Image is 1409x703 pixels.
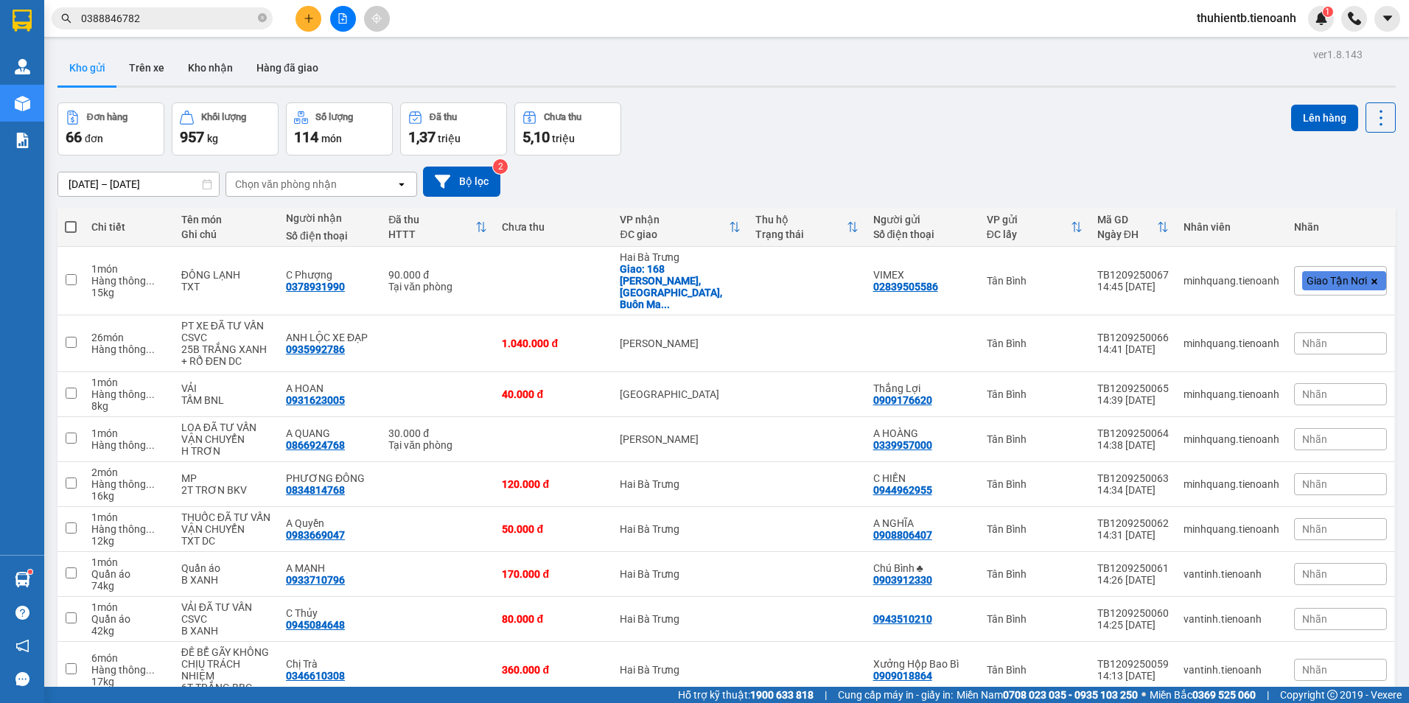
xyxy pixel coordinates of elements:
div: Thu hộ [755,214,847,225]
div: VP gửi [987,214,1071,225]
div: VIMEX [873,269,972,281]
span: 66 [66,128,82,146]
div: ĐC giao [620,228,728,240]
div: PT XE ĐÃ TƯ VẤN CSVC [181,320,271,343]
strong: 1900 633 818 [750,689,814,701]
div: Hàng thông thường [91,664,167,676]
div: Quần áo [91,613,167,625]
div: 0346610308 [286,670,345,682]
div: TB1209250063 [1097,472,1169,484]
div: ĐẾ BỂ GÃY KHÔNG CHỊU TRÁCH NHIỆM [181,646,271,682]
img: warehouse-icon [15,96,30,111]
div: Hàng thông thường [91,523,167,535]
div: Nhãn [1294,221,1387,233]
div: vantinh.tienoanh [1184,568,1279,580]
span: ... [661,298,670,310]
div: Nhân viên [1184,221,1279,233]
div: 1 món [91,511,167,523]
div: Tại văn phòng [388,439,487,451]
th: Toggle SortBy [748,208,866,247]
sup: 1 [1323,7,1333,17]
div: Hai Bà Trưng [620,523,740,535]
input: Tìm tên, số ĐT hoặc mã đơn [81,10,255,27]
div: Chi tiết [91,221,167,233]
div: ĐC lấy [987,228,1071,240]
button: Lên hàng [1291,105,1358,131]
span: Miền Nam [957,687,1138,703]
div: 0909018864 [873,670,932,682]
div: minhquang.tienoanh [1184,523,1279,535]
div: ĐÔNG LẠNH [181,269,271,281]
button: Hàng đã giao [245,50,330,85]
div: Tân Bình [987,337,1083,349]
button: Khối lượng957kg [172,102,279,155]
div: 14:34 [DATE] [1097,484,1169,496]
span: | [825,687,827,703]
div: 02839505586 [873,281,938,293]
span: file-add [338,13,348,24]
span: notification [15,639,29,653]
div: 0935992786 [286,343,345,355]
sup: 2 [493,159,508,174]
div: Số lượng [315,112,353,122]
span: 1 [1325,7,1330,17]
div: 0944962955 [873,484,932,496]
div: Đã thu [430,112,457,122]
span: question-circle [15,606,29,620]
div: Tân Bình [987,664,1083,676]
button: Bộ lọc [423,167,500,197]
div: B XANH [181,574,271,586]
div: Hàng thông thường [91,478,167,490]
span: ... [146,478,155,490]
div: Hàng thông thường [91,388,167,400]
strong: 0369 525 060 [1192,689,1256,701]
div: Tân Bình [987,388,1083,400]
div: MP [181,472,271,484]
div: 14:25 [DATE] [1097,619,1169,631]
div: A Quyền [286,517,374,529]
div: 42 kg [91,625,167,637]
div: Tân Bình [987,275,1083,287]
button: Kho gửi [57,50,117,85]
input: Select a date range. [58,172,219,196]
div: Tên món [181,214,271,225]
span: Hỗ trợ kỹ thuật: [678,687,814,703]
div: 1 món [91,377,167,388]
div: 74 kg [91,580,167,592]
div: Chú Bình ♣ [873,562,972,574]
strong: 0708 023 035 - 0935 103 250 [1003,689,1138,701]
div: Xưởng Hộp Bao Bì [873,658,972,670]
div: [PERSON_NAME] [620,433,740,445]
div: minhquang.tienoanh [1184,433,1279,445]
div: Hàng thông thường [91,439,167,451]
div: 2 món [91,466,167,478]
div: Đã thu [388,214,475,225]
div: minhquang.tienoanh [1184,337,1279,349]
div: TB1209250066 [1097,332,1169,343]
span: ... [146,388,155,400]
img: phone-icon [1348,12,1361,25]
span: Miền Bắc [1150,687,1256,703]
span: caret-down [1381,12,1394,25]
div: 0933710796 [286,574,345,586]
span: triệu [438,133,461,144]
img: warehouse-icon [15,572,30,587]
div: Người nhận [286,212,374,224]
button: file-add [330,6,356,32]
span: close-circle [258,13,267,22]
div: H TRƠN [181,445,271,457]
div: VẢI [181,382,271,394]
div: Mã GD [1097,214,1157,225]
span: Nhãn [1302,568,1327,580]
div: Chị Trà [286,658,374,670]
div: TB1209250062 [1097,517,1169,529]
div: 1.040.000 đ [502,337,605,349]
span: triệu [552,133,575,144]
div: 0983669047 [286,529,345,541]
div: Tại văn phòng [388,281,487,293]
div: 26 món [91,332,167,343]
div: minhquang.tienoanh [1184,478,1279,490]
div: 80.000 đ [502,613,605,625]
div: 14:39 [DATE] [1097,394,1169,406]
div: Tân Bình [987,613,1083,625]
